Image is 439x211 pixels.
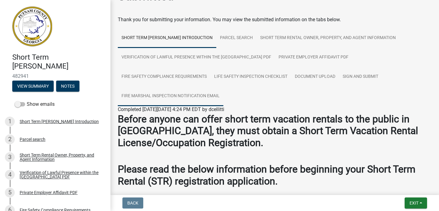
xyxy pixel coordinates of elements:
div: Private Employer Affidavit PDF [20,190,78,195]
a: Private Employer Affidavit PDF [275,48,352,67]
div: Parcel search [20,137,45,141]
div: Short Term Rental Owner, Property, and Agent Information [20,153,101,161]
a: Short Term [PERSON_NAME] Introduction [118,28,216,48]
div: 2 [5,134,15,144]
wm-modal-confirm: Summary [12,84,54,89]
a: Life Safety Inspection Checklist [210,67,291,87]
div: 5 [5,188,15,197]
label: Show emails [15,101,55,108]
span: Completed [DATE][DATE] 4:24 PM EDT by dcellitti [118,106,224,112]
a: Fire Marshal Inspection Notification Email [118,86,223,106]
strong: Before anyone can offer short term vacation rentals to the public in [GEOGRAPHIC_DATA], they must... [118,113,418,149]
a: Fire Safety Compliance Requirements [118,67,210,87]
span: Exit [410,201,418,205]
a: Sign and Submit [339,67,382,87]
button: Back [122,197,143,209]
div: 1 [5,117,15,126]
wm-modal-confirm: Notes [56,84,79,89]
button: Exit [405,197,427,209]
div: Thank you for submitting your information. You may view the submitted information on the tabs below. [118,16,432,23]
strong: Please read the below information before beginning your Short Term Rental (STR) registration appl... [118,163,415,187]
img: Putnam County, Georgia [12,6,52,46]
a: Document Upload [291,67,339,87]
a: Short Term Rental Owner, Property, and Agent Information [256,28,399,48]
a: Parcel search [216,28,256,48]
div: Verification of Lawful Presence within the [GEOGRAPHIC_DATA] PDF [20,170,101,179]
div: Short Term [PERSON_NAME] Introduction [20,119,99,124]
div: 3 [5,152,15,162]
a: Verification of Lawful Presence within the [GEOGRAPHIC_DATA] PDF [118,48,275,67]
button: View Summary [12,81,54,92]
h4: Short Term [PERSON_NAME] [12,53,106,71]
span: Back [127,201,138,205]
button: Notes [56,81,79,92]
span: 482941 [12,73,98,79]
div: 4 [5,170,15,180]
